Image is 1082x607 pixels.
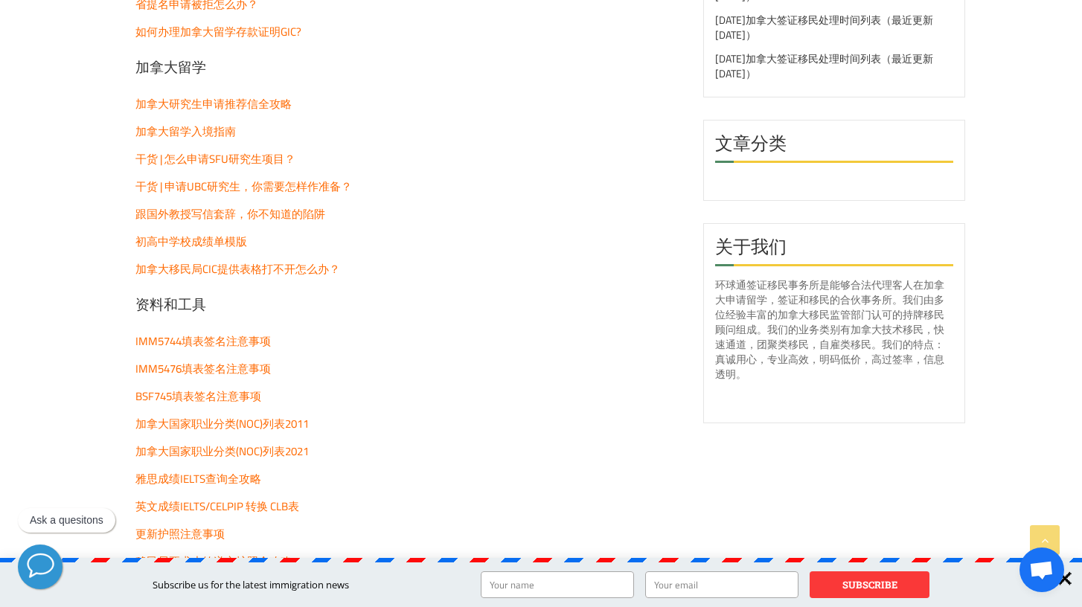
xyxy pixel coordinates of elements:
h2: 关于我们 [715,235,953,266]
span: Subscribe us for the latest immigration news [153,578,349,591]
input: Your name [481,571,634,598]
h3: 加拿大留学 [135,57,681,85]
a: [DATE]加拿大签证移民处理时间列表（最近更新[DATE]） [715,49,933,83]
a: 加拿大研究生申请推荐信全攻略 [135,93,292,115]
a: Go to Top [1030,525,1060,555]
a: BSF745填表签名注意事项 [135,385,261,407]
h2: 文章分类 [715,132,953,163]
a: 跟国外教授写信套辞，你不知道的陷阱 [135,203,325,225]
input: Your email [645,571,798,598]
div: 环球通签证移民事务所是能够合法代理客人在加拿大申请留学，签证和移民的合伙事务所。我们由多位经验丰富的加拿大移民监管部门认可的持牌移民顾问组成。我们的业务类别有加拿大技术移民，快速通道，团聚类移民... [715,277,953,396]
a: [DATE]加拿大签证移民处理时间列表（最近更新[DATE]） [715,10,933,45]
a: 英文成绩IELTS/CELPIP 转换 CLB表 [135,495,299,517]
a: 加拿大国家职业分类(NOC)列表2021 [135,440,309,462]
a: 移民局要求小签递交护照全攻略 [135,550,292,572]
p: Ask a quesitons [30,514,103,527]
a: 加拿大国家职业分类(NOC)列表2011 [135,413,309,434]
strong: SUBSCRIBE [842,578,897,591]
div: Open chat [1019,547,1064,592]
h3: 资料和工具 [135,294,681,322]
a: IMM5476填表签名注意事项 [135,358,271,379]
a: 初高中学校成绩单模版 [135,231,247,252]
a: 加拿大留学入境指南 [135,121,236,142]
a: 干货 | 怎么申请SFU研究生项目？ [135,148,295,170]
a: 如何办理加拿大留学存款证明GIC? [135,21,301,42]
a: 雅思成绩IELTS查询全攻略 [135,468,261,489]
a: 加拿大移民局CIC提供表格打不开怎么办？ [135,258,340,280]
a: 干货 | 申请UBC研究生，你需要怎样作准备？ [135,176,352,197]
a: 更新护照注意事项 [135,523,225,545]
a: IMM5744填表签名注意事项 [135,330,271,352]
